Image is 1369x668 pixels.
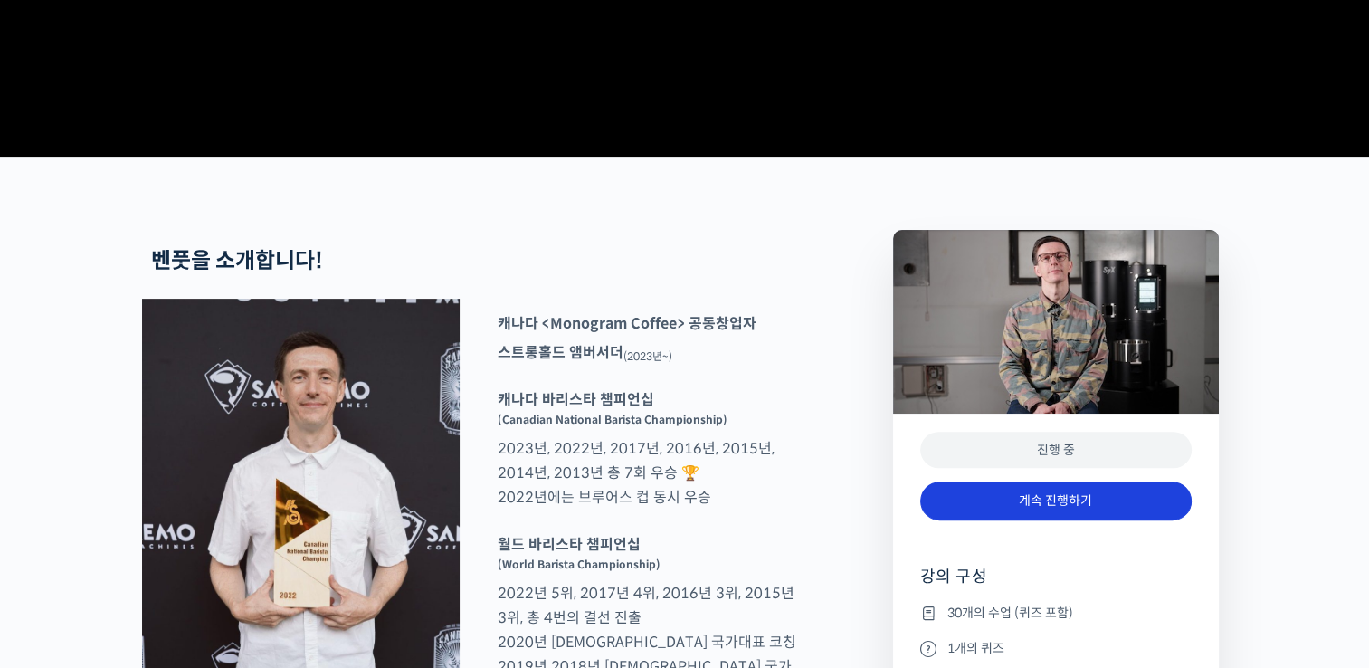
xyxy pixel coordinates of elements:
sup: (World Barista Championship) [498,558,661,571]
span: 대화 [166,546,187,560]
sup: (Canadian National Barista Championship) [498,413,727,426]
strong: 스트롱홀드 앰버서더 [498,343,623,362]
span: 홈 [57,545,68,559]
li: 30개의 수업 (퀴즈 포함) [920,602,1192,624]
h2: 벤풋을 소개합니다! [151,248,797,274]
a: 대화 [119,518,233,563]
strong: 캐나다 <Monogram Coffee> 공동창업자 [498,314,756,333]
a: 홈 [5,518,119,563]
strong: 캐나다 바리스타 챔피언십 [498,390,654,409]
li: 1개의 퀴즈 [920,637,1192,659]
strong: 월드 바리스타 챔피언십 [498,535,641,554]
a: 계속 진행하기 [920,482,1192,520]
span: 설정 [280,545,301,559]
h4: 강의 구성 [920,566,1192,602]
div: 진행 중 [920,432,1192,469]
p: 2023년, 2022년, 2017년, 2016년, 2015년, 2014년, 2013년 총 7회 우승 🏆 2022년에는 브루어스 컵 동시 우승 [489,387,806,510]
a: 설정 [233,518,347,563]
sub: (2023년~) [623,349,672,363]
